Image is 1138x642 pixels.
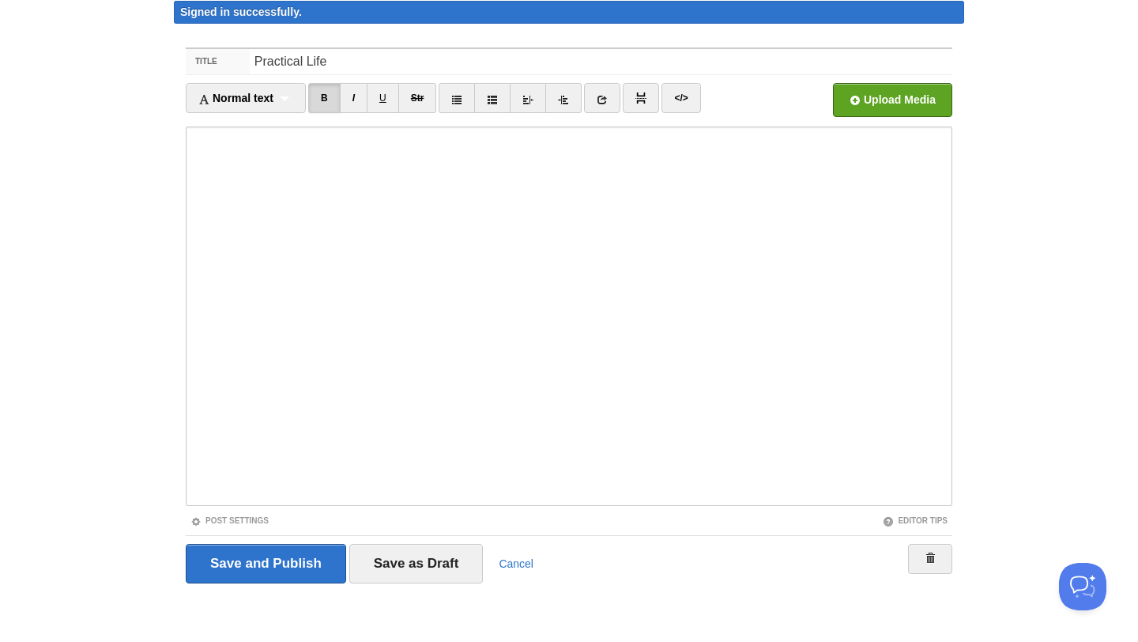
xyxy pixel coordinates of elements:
a: Editor Tips [883,516,948,525]
iframe: Help Scout Beacon - Open [1059,563,1106,610]
div: Signed in successfully. [174,1,964,24]
a: </> [661,83,700,113]
a: Post Settings [190,516,269,525]
a: I [340,83,367,113]
img: pagebreak-icon.png [635,93,646,104]
del: Str [411,93,424,104]
input: Save as Draft [349,544,484,583]
input: Save and Publish [186,544,346,583]
a: B [308,83,341,113]
a: U [367,83,399,113]
a: Cancel [499,557,533,570]
a: Str [398,83,437,113]
label: Title [186,49,250,74]
span: Normal text [198,92,273,104]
